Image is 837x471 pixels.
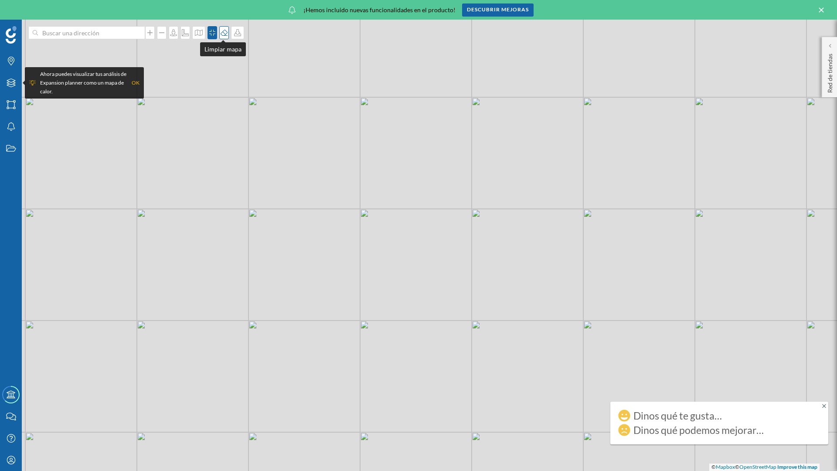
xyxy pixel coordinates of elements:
p: Red de tiendas [826,50,834,93]
img: Geoblink Logo [6,26,17,44]
div: Limpiar mapa [200,42,246,56]
a: Mapbox [716,464,735,470]
div: © © [709,464,820,471]
div: Dinos qué podemos mejorar… [633,426,764,434]
span: Soporte [17,6,48,14]
a: Improve this map [777,464,817,470]
div: Ahora puedes visualizar tus análisis de Expansion planner como un mapa de calor. [40,70,127,96]
div: OK [132,78,139,87]
div: Dinos qué te gusta… [633,411,722,420]
a: OpenStreetMap [739,464,776,470]
span: ¡Hemos incluido nuevas funcionalidades en el producto! [303,6,456,14]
